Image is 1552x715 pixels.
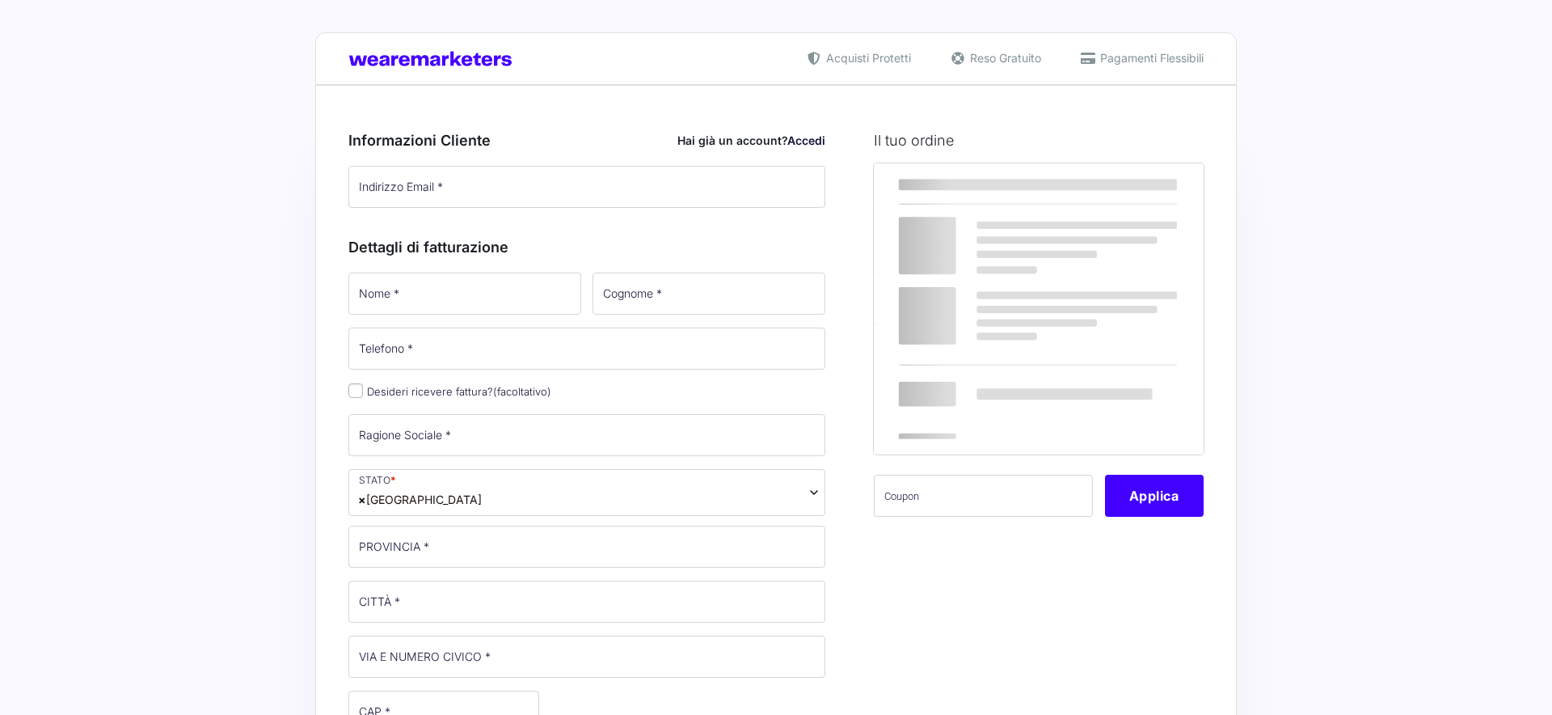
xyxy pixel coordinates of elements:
[677,132,825,149] div: Hai già un account?
[1063,163,1204,205] th: Subtotale
[874,475,1093,517] input: Coupon
[874,205,1064,273] td: Marketers World 2025 - MW25 Ticket Standard
[966,49,1041,66] span: Reso Gratuito
[822,49,911,66] span: Acquisti Protetti
[874,273,1064,324] th: Subtotale
[348,129,825,151] h3: Informazioni Cliente
[348,273,581,315] input: Nome *
[787,133,825,147] a: Accedi
[358,491,366,508] span: ×
[348,383,363,398] input: Desideri ricevere fattura?(facoltativo)
[348,414,825,456] input: Ragione Sociale *
[1096,49,1204,66] span: Pagamenti Flessibili
[358,491,482,508] span: Italia
[1105,475,1204,517] button: Applica
[348,469,825,516] span: Italia
[348,385,551,398] label: Desideri ricevere fattura?
[348,636,825,678] input: VIA E NUMERO CIVICO *
[874,324,1064,454] th: Totale
[593,273,825,315] input: Cognome *
[348,526,825,568] input: PROVINCIA *
[493,385,551,398] span: (facoltativo)
[874,129,1204,151] h3: Il tuo ordine
[348,236,825,258] h3: Dettagli di fatturazione
[348,581,825,623] input: CITTÀ *
[348,328,825,370] input: Telefono *
[348,166,825,208] input: Indirizzo Email *
[874,163,1064,205] th: Prodotto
